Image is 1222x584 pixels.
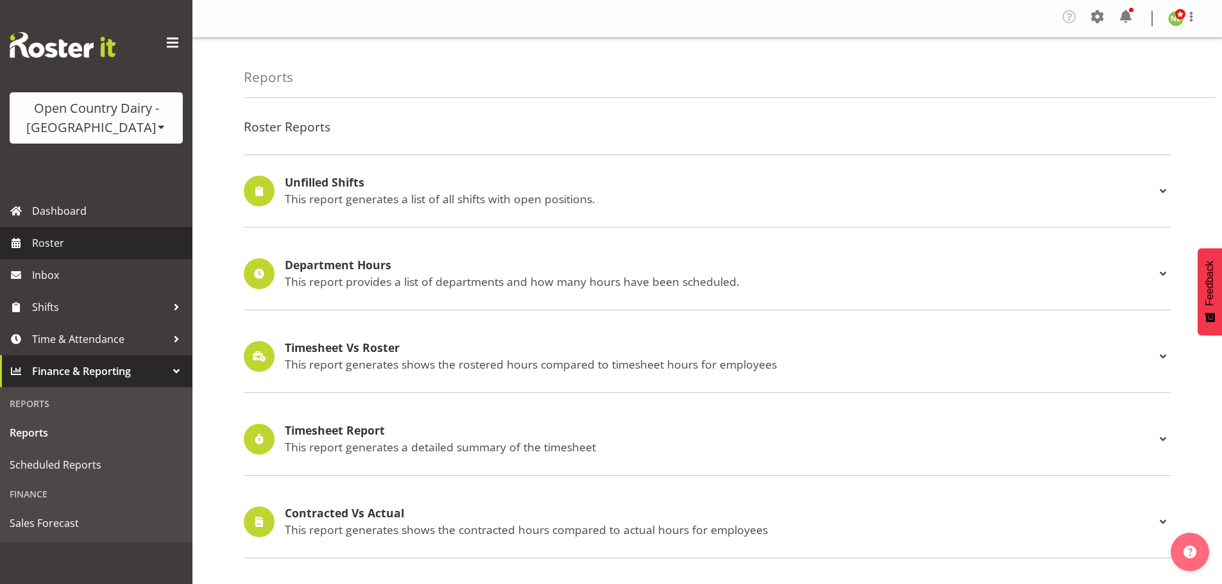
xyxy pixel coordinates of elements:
div: Timesheet Report This report generates a detailed summary of the timesheet [244,424,1171,455]
a: Reports [3,417,189,449]
p: This report generates a list of all shifts with open positions. [285,192,1155,206]
h4: Contracted Vs Actual [285,507,1155,520]
div: Reports [3,390,189,417]
span: Scheduled Reports [10,455,183,474]
button: Feedback - Show survey [1198,248,1222,335]
h4: Department Hours [285,259,1155,272]
img: help-xxl-2.png [1184,546,1196,558]
img: Rosterit website logo [10,32,115,58]
span: Reports [10,423,183,442]
a: Sales Forecast [3,507,189,539]
img: nicole-lloyd7454.jpg [1168,11,1184,26]
h4: Roster Reports [244,120,1171,134]
div: Open Country Dairy - [GEOGRAPHIC_DATA] [22,99,170,137]
div: Timesheet Vs Roster This report generates shows the rostered hours compared to timesheet hours fo... [244,341,1171,372]
div: Contracted Vs Actual This report generates shows the contracted hours compared to actual hours fo... [244,506,1171,537]
span: Sales Forecast [10,513,183,533]
div: Unfilled Shifts This report generates a list of all shifts with open positions. [244,176,1171,206]
p: This report generates shows the rostered hours compared to timesheet hours for employees [285,357,1155,371]
div: Finance [3,481,189,507]
a: Scheduled Reports [3,449,189,481]
span: Dashboard [32,201,186,221]
h4: Timesheet Vs Roster [285,342,1155,355]
h4: Timesheet Report [285,424,1155,437]
p: This report generates a detailed summary of the timesheet [285,440,1155,454]
span: Shifts [32,297,167,317]
p: This report generates shows the contracted hours compared to actual hours for employees [285,522,1155,537]
span: Roster [32,233,186,253]
span: Inbox [32,265,186,285]
span: Time & Attendance [32,330,167,349]
span: Feedback [1204,261,1216,306]
div: Department Hours This report provides a list of departments and how many hours have been scheduled. [244,258,1171,289]
span: Finance & Reporting [32,362,167,381]
p: This report provides a list of departments and how many hours have been scheduled. [285,274,1155,288]
h4: Reports [244,70,293,85]
h4: Unfilled Shifts [285,176,1155,189]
